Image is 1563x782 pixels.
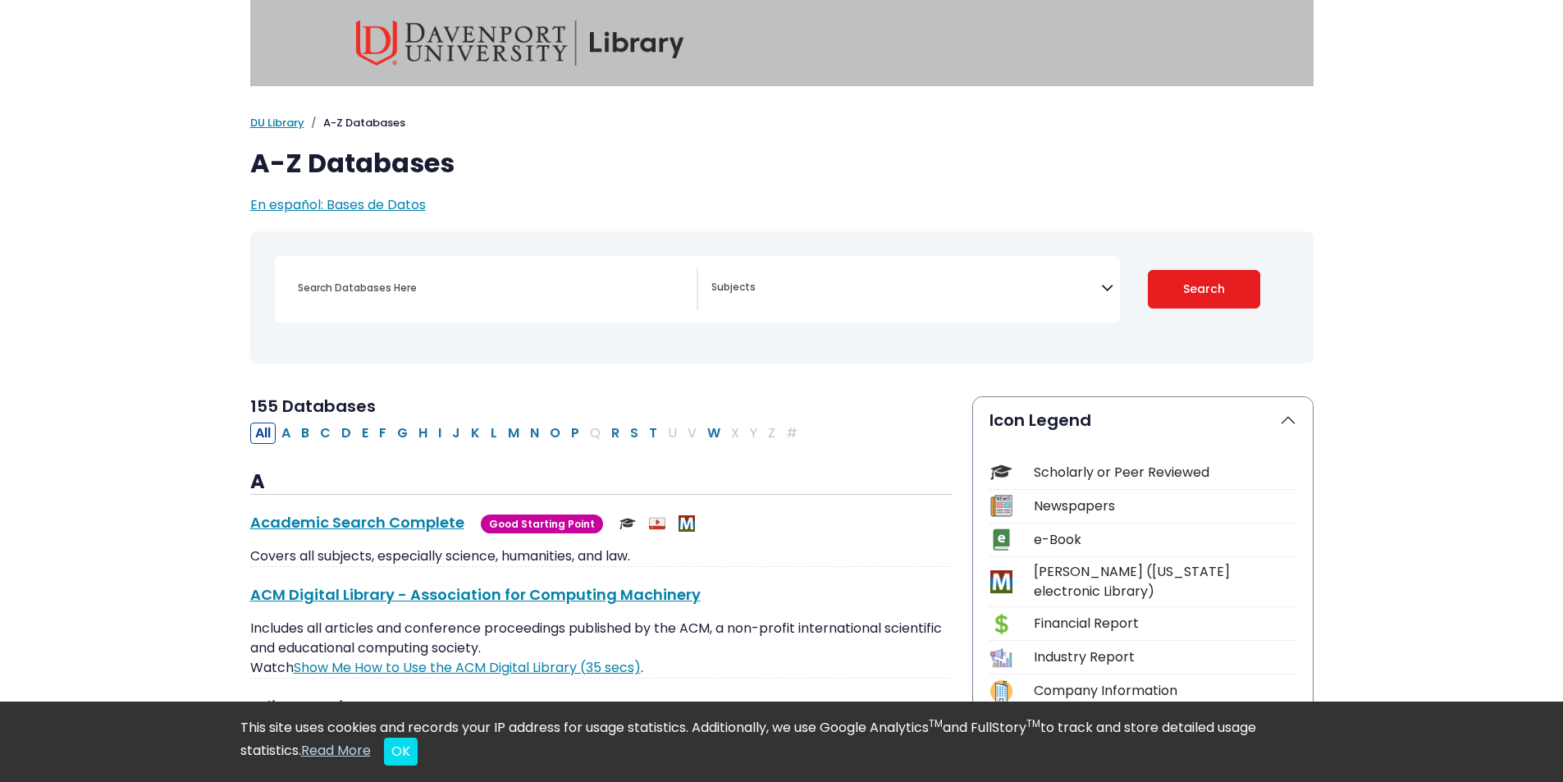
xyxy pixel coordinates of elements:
span: Good Starting Point [481,514,603,533]
a: AdjunctNation [250,696,363,716]
div: This site uses cookies and records your IP address for usage statistics. Additionally, we use Goo... [240,718,1323,766]
nav: breadcrumb [250,115,1314,131]
button: Filter Results J [447,423,465,444]
a: Read More [301,741,371,760]
p: Covers all subjects, especially science, humanities, and law. [250,546,953,566]
button: Filter Results R [606,423,624,444]
button: Filter Results W [702,423,725,444]
button: Filter Results L [486,423,502,444]
img: Davenport University Library [356,21,684,66]
span: 155 Databases [250,395,376,418]
button: Filter Results P [566,423,584,444]
p: Includes all articles and conference proceedings published by the ACM, a non-profit international... [250,619,953,678]
li: A-Z Databases [304,115,405,131]
div: Alpha-list to filter by first letter of database name [250,423,804,441]
button: Submit for Search Results [1148,270,1260,309]
button: Filter Results A [276,423,295,444]
button: Filter Results G [392,423,413,444]
img: Icon Newspapers [990,495,1012,517]
img: Icon e-Book [990,528,1012,551]
button: Filter Results M [503,423,524,444]
img: Icon Industry Report [990,647,1012,669]
img: Icon Company Information [990,680,1012,702]
a: En español: Bases de Datos [250,195,426,214]
div: [PERSON_NAME] ([US_STATE] electronic Library) [1034,562,1296,601]
textarea: Search [711,282,1101,295]
img: Icon MeL (Michigan electronic Library) [990,570,1012,592]
button: Filter Results T [644,423,662,444]
button: Filter Results B [296,423,314,444]
h3: A [250,470,953,495]
button: Filter Results D [336,423,356,444]
img: Icon Financial Report [990,613,1012,635]
div: Company Information [1034,681,1296,701]
button: Filter Results I [433,423,446,444]
a: Academic Search Complete [250,512,464,533]
button: Filter Results N [525,423,544,444]
div: e-Book [1034,530,1296,550]
button: Filter Results C [315,423,336,444]
a: Link opens in new window [294,658,641,677]
nav: Search filters [250,231,1314,364]
div: Financial Report [1034,614,1296,633]
button: Filter Results E [357,423,373,444]
sup: TM [929,716,943,730]
img: Icon Scholarly or Peer Reviewed [990,461,1012,483]
button: Filter Results F [374,423,391,444]
a: DU Library [250,115,304,130]
button: Close [384,738,418,766]
button: Filter Results K [466,423,485,444]
button: All [250,423,276,444]
button: Filter Results S [625,423,643,444]
input: Search database by title or keyword [288,276,697,300]
sup: TM [1026,716,1040,730]
button: Filter Results H [414,423,432,444]
img: Scholarly or Peer Reviewed [619,515,636,532]
div: Newspapers [1034,496,1296,516]
a: ACM Digital Library - Association for Computing Machinery [250,584,701,605]
img: Audio & Video [649,515,665,532]
img: MeL (Michigan electronic Library) [679,515,695,532]
div: Scholarly or Peer Reviewed [1034,463,1296,482]
button: Filter Results O [545,423,565,444]
h1: A-Z Databases [250,148,1314,179]
button: Icon Legend [973,397,1313,443]
div: Industry Report [1034,647,1296,667]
